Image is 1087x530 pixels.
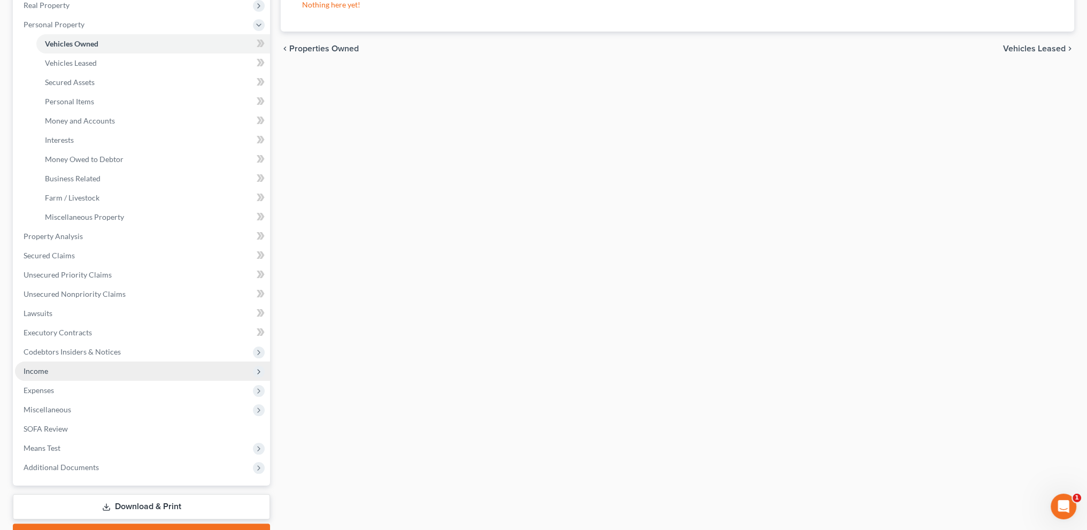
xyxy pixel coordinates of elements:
[45,97,94,106] span: Personal Items
[281,44,289,53] i: chevron_left
[15,246,270,265] a: Secured Claims
[36,208,270,227] a: Miscellaneous Property
[15,323,270,342] a: Executory Contracts
[281,44,359,53] button: chevron_left Properties Owned
[13,494,270,519] a: Download & Print
[45,58,97,67] span: Vehicles Leased
[24,20,84,29] span: Personal Property
[1003,44,1074,53] button: Vehicles Leased chevron_right
[15,285,270,304] a: Unsecured Nonpriority Claims
[15,419,270,439] a: SOFA Review
[36,111,270,130] a: Money and Accounts
[1051,494,1076,519] iframe: Intercom live chat
[45,78,95,87] span: Secured Assets
[24,309,52,318] span: Lawsuits
[36,73,270,92] a: Secured Assets
[24,405,71,414] span: Miscellaneous
[15,265,270,285] a: Unsecured Priority Claims
[45,155,124,164] span: Money Owed to Debtor
[15,227,270,246] a: Property Analysis
[45,39,98,48] span: Vehicles Owned
[15,304,270,323] a: Lawsuits
[45,116,115,125] span: Money and Accounts
[45,193,99,202] span: Farm / Livestock
[24,289,126,298] span: Unsecured Nonpriority Claims
[36,53,270,73] a: Vehicles Leased
[45,135,74,144] span: Interests
[45,174,101,183] span: Business Related
[1066,44,1074,53] i: chevron_right
[24,1,70,10] span: Real Property
[36,92,270,111] a: Personal Items
[24,232,83,241] span: Property Analysis
[1073,494,1081,502] span: 1
[24,251,75,260] span: Secured Claims
[1003,44,1066,53] span: Vehicles Leased
[24,347,121,356] span: Codebtors Insiders & Notices
[36,150,270,169] a: Money Owed to Debtor
[24,328,92,337] span: Executory Contracts
[36,188,270,208] a: Farm / Livestock
[24,443,60,452] span: Means Test
[24,424,68,433] span: SOFA Review
[24,366,48,375] span: Income
[36,169,270,188] a: Business Related
[36,130,270,150] a: Interests
[289,44,359,53] span: Properties Owned
[36,34,270,53] a: Vehicles Owned
[24,463,99,472] span: Additional Documents
[45,212,124,221] span: Miscellaneous Property
[24,386,54,395] span: Expenses
[24,270,112,279] span: Unsecured Priority Claims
